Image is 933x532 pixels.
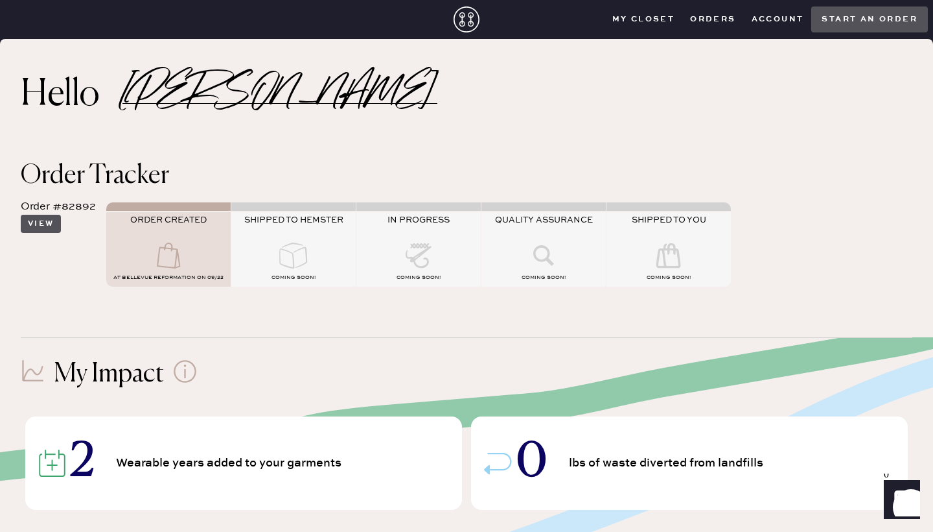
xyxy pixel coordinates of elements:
[397,274,441,281] span: COMING SOON!
[569,457,768,469] span: lbs of waste diverted from landfills
[516,441,547,486] span: 0
[495,215,593,225] span: QUALITY ASSURANCE
[122,87,437,104] h2: [PERSON_NAME]
[522,274,566,281] span: COMING SOON!
[21,80,122,111] h2: Hello
[271,274,316,281] span: COMING SOON!
[113,274,224,281] span: AT Bellevue Reformation on 09/22
[871,474,927,529] iframe: Front Chat
[21,199,96,215] div: Order #82892
[605,10,683,29] button: My Closet
[811,6,928,32] button: Start an order
[116,457,346,469] span: Wearable years added to your garments
[21,163,169,189] span: Order Tracker
[744,10,812,29] button: Account
[21,215,61,233] button: View
[387,215,450,225] span: IN PROGRESS
[682,10,743,29] button: Orders
[130,215,207,225] span: ORDER CREATED
[54,359,164,390] h1: My Impact
[244,215,343,225] span: SHIPPED TO HEMSTER
[632,215,706,225] span: SHIPPED TO YOU
[71,441,94,486] span: 2
[647,274,691,281] span: COMING SOON!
